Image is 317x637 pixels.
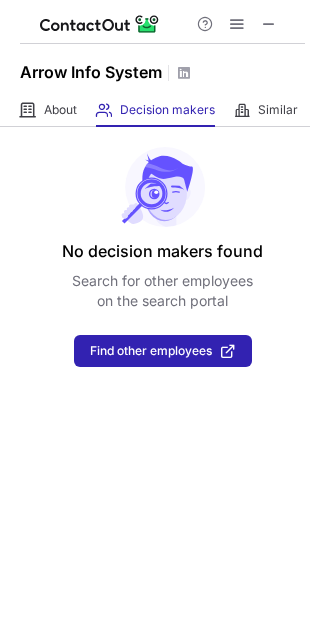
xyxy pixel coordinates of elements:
[44,102,77,118] span: About
[120,147,206,227] img: No leads found
[120,102,215,118] span: Decision makers
[74,335,252,367] button: Find other employees
[20,60,162,84] h1: Arrow Info System
[258,102,298,118] span: Similar
[90,344,212,358] span: Find other employees
[62,239,263,263] header: No decision makers found
[40,12,160,36] img: ContactOut v5.3.10
[72,271,253,311] p: Search for other employees on the search portal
